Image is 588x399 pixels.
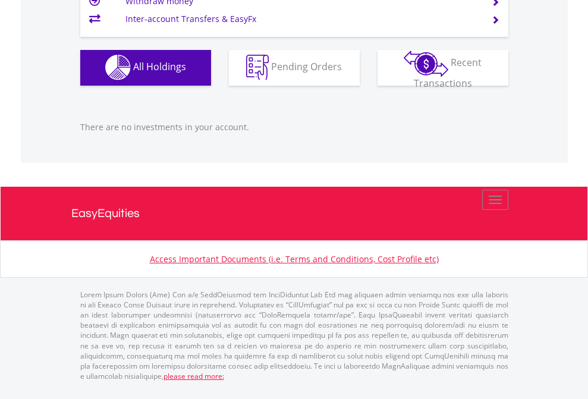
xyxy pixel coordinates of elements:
button: Pending Orders [229,50,360,86]
span: All Holdings [133,60,186,73]
button: All Holdings [80,50,211,86]
a: EasyEquities [71,187,517,240]
span: Pending Orders [271,60,342,73]
a: please read more: [163,371,224,381]
span: Recent Transactions [414,56,482,90]
a: Access Important Documents (i.e. Terms and Conditions, Cost Profile etc) [150,253,439,265]
img: transactions-zar-wht.png [404,51,448,77]
button: Recent Transactions [378,50,508,86]
img: holdings-wht.png [105,55,131,80]
img: pending_instructions-wht.png [246,55,269,80]
p: Lorem Ipsum Dolors (Ame) Con a/e SeddOeiusmod tem InciDiduntut Lab Etd mag aliquaen admin veniamq... [80,290,508,381]
td: Inter-account Transfers & EasyFx [125,10,477,28]
p: There are no investments in your account. [80,121,508,133]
